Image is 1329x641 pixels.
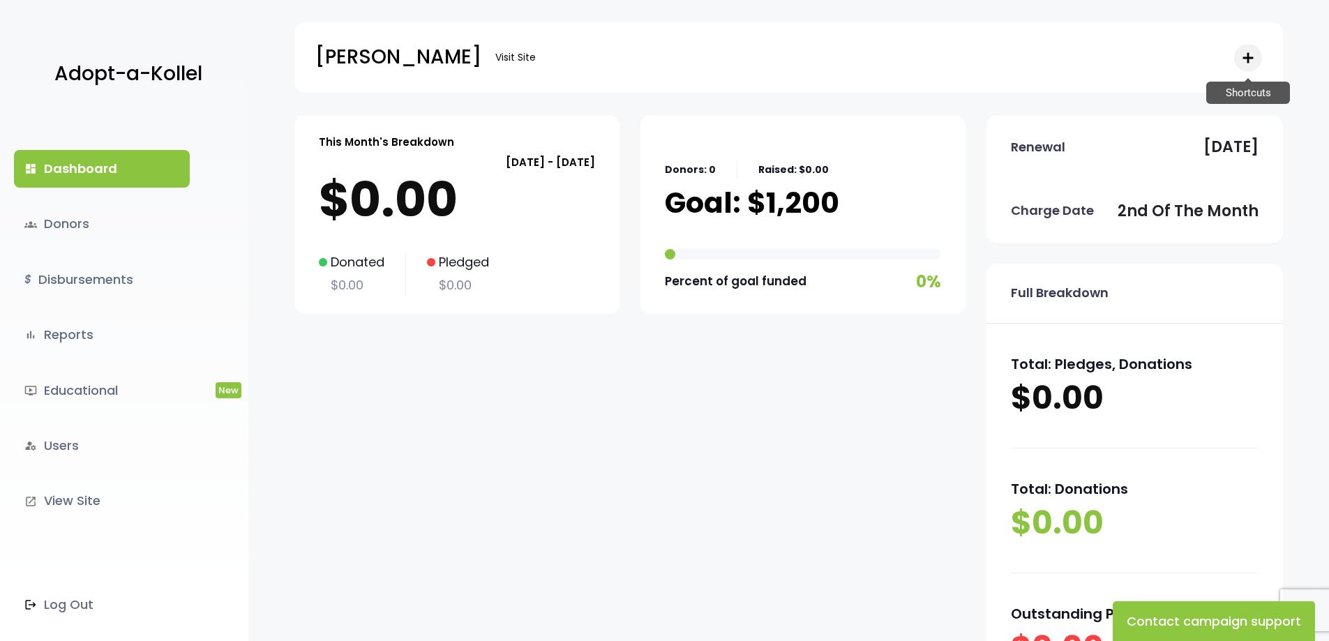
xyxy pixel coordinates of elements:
[1011,352,1259,377] p: Total: Pledges, Donations
[319,153,595,172] p: [DATE] - [DATE]
[488,44,543,71] a: Visit Site
[665,161,716,179] p: Donors: 0
[14,205,190,243] a: groupsDonors
[14,150,190,188] a: dashboardDashboard
[14,427,190,465] a: manage_accountsUsers
[24,218,37,231] span: groups
[14,372,190,409] a: ondemand_videoEducationalNew
[1011,199,1094,222] p: Charge Date
[1011,136,1065,158] p: Renewal
[1203,133,1259,161] p: [DATE]
[1234,44,1262,72] button: add Shortcuts
[1206,82,1290,105] span: Shortcuts
[1240,50,1256,66] i: add
[319,251,384,273] p: Donated
[14,261,190,299] a: $Disbursements
[216,382,241,398] span: New
[427,251,489,273] p: Pledged
[319,172,595,227] p: $0.00
[24,163,37,175] i: dashboard
[319,133,454,151] p: This Month's Breakdown
[24,495,37,508] i: launch
[1011,377,1259,420] p: $0.00
[1011,282,1109,304] p: Full Breakdown
[47,40,202,108] a: Adopt-a-Kollel
[916,266,941,296] p: 0%
[24,270,31,290] i: $
[14,482,190,520] a: launchView Site
[54,56,202,91] p: Adopt-a-Kollel
[665,271,806,292] p: Percent of goal funded
[24,439,37,452] i: manage_accounts
[1113,601,1315,641] button: Contact campaign support
[665,186,839,220] p: Goal: $1,200
[14,316,190,354] a: bar_chartReports
[24,329,37,341] i: bar_chart
[319,274,384,296] p: $0.00
[1011,601,1259,626] p: Outstanding Pledges
[1118,197,1259,225] p: 2nd of the month
[14,586,190,624] a: Log Out
[1011,502,1259,545] p: $0.00
[427,274,489,296] p: $0.00
[1011,476,1259,502] p: Total: Donations
[24,384,37,397] i: ondemand_video
[758,161,829,179] p: Raised: $0.00
[315,40,481,75] p: [PERSON_NAME]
